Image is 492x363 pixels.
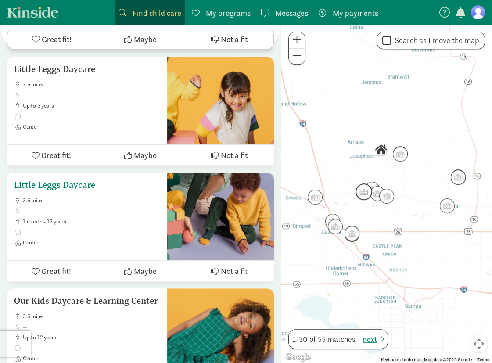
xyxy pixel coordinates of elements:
[352,180,376,204] div: Click to see details
[341,223,363,244] div: Click to see details
[14,180,160,190] h5: Little Leggs Daycare
[14,64,160,74] h5: Little Leggs Daycare
[23,102,160,109] span: up to 5 years
[304,186,326,208] div: Click to see details
[447,166,469,188] div: Click to see details
[275,7,308,19] span: Messages
[361,178,383,200] div: Click to see details
[381,357,419,363] button: Keyboard shortcuts
[363,333,384,345] button: next
[185,145,274,165] button: Not a fit
[96,145,185,165] button: Maybe
[41,265,71,277] span: Great fit!
[322,210,344,232] div: Click to see details
[23,334,160,341] span: up to 12 years
[292,333,356,345] span: 1-30 of 55 matches
[23,81,160,88] span: 3.6 miles
[341,223,363,245] div: Click to see details
[370,139,392,161] div: Click to see details
[41,149,71,161] span: Great fit!
[7,145,96,165] button: Great fit!
[376,185,398,207] div: Click to see details
[7,29,96,49] button: Great fit!
[366,183,388,205] div: Click to see details
[284,352,312,363] img: Google
[133,7,181,19] span: Find child care
[23,197,160,204] span: 3.6 miles
[23,239,160,246] span: Center
[23,218,160,225] span: 1 month - 12 years
[391,35,479,46] label: Search as I move the map
[389,143,411,165] div: Click to see details
[221,265,248,277] span: Not a fit
[185,261,274,281] button: Not a fit
[324,216,346,237] div: Click to see details
[436,195,458,217] div: Click to see details
[23,123,160,130] span: Center
[134,33,157,45] span: Maybe
[134,265,157,277] span: Maybe
[7,261,96,281] button: Great fit!
[23,355,160,362] span: Center
[477,357,489,362] a: Terms (opens in new tab)
[23,313,160,320] span: 3.6 miles
[221,149,248,161] span: Not a fit
[185,29,273,49] button: Not a fit
[42,33,72,45] span: Great fit!
[221,33,248,45] span: Not a fit
[206,7,251,19] span: My programs
[96,29,185,49] button: Maybe
[470,335,488,352] button: Map camera controls
[333,7,378,19] span: My payments
[14,295,160,306] h5: Our Kids Daycare & Learning Center
[284,352,312,363] a: Open this area in Google Maps (opens a new window)
[424,357,472,362] span: Map data ©2025 Google
[96,261,185,281] button: Maybe
[7,7,58,18] a: Kinside
[134,149,157,161] span: Maybe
